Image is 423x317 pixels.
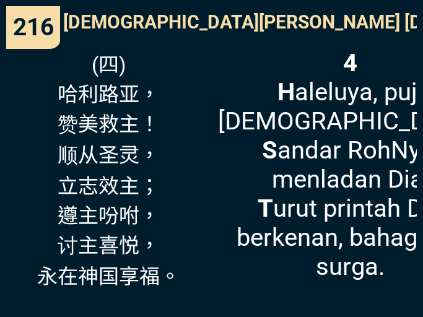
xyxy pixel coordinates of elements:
[37,48,180,290] span: (四) 哈利路亚， 赞美救主！ 顺从圣灵， 立志效主； 遵主吩咐， 讨主喜悦， 永在神国享福。
[277,77,295,106] b: H
[13,13,54,41] span: 216
[343,48,357,77] b: 4
[258,194,273,223] b: T
[262,136,277,165] b: S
